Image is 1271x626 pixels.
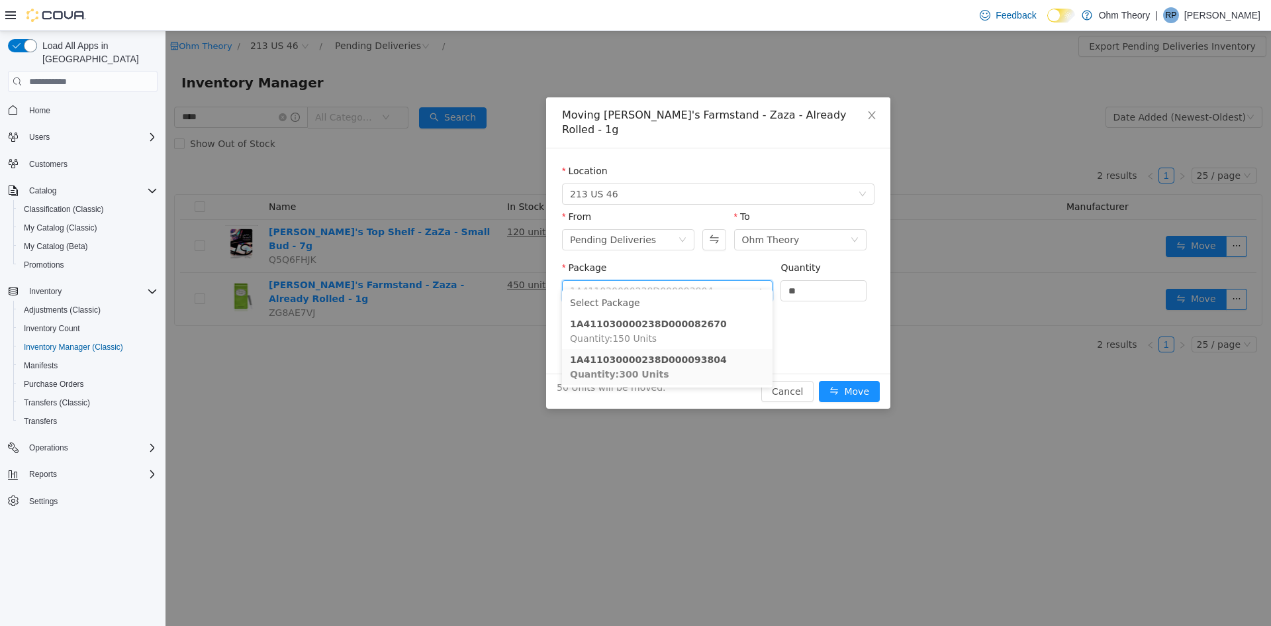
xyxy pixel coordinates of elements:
button: My Catalog (Classic) [13,219,163,237]
span: Adjustments (Classic) [19,302,158,318]
span: My Catalog (Classic) [24,223,97,233]
span: Quantity : 300 Units [404,338,503,348]
button: Inventory [24,284,67,299]
li: Select Package [397,261,607,282]
div: Romeo Patel [1163,7,1179,23]
button: Catalog [24,183,62,199]
button: Reports [24,466,62,482]
nav: Complex example [8,95,158,545]
button: Customers [3,154,163,174]
button: Home [3,100,163,119]
span: Load All Apps in [GEOGRAPHIC_DATA] [37,39,158,66]
p: [PERSON_NAME] [1184,7,1260,23]
span: Manifests [19,358,158,374]
button: My Catalog (Beta) [13,237,163,256]
a: Customers [24,156,73,172]
img: Cova [26,9,86,22]
button: Settings [3,492,163,511]
span: Inventory [24,284,158,299]
span: Users [24,129,158,145]
a: Transfers [19,413,62,429]
span: RP [1166,7,1177,23]
span: Operations [24,440,158,456]
label: From [397,180,426,191]
a: Transfers (Classic) [19,395,95,411]
button: Manifests [13,356,163,375]
span: Catalog [29,185,56,196]
button: Close [688,66,725,103]
span: Classification (Classic) [24,204,104,215]
a: My Catalog (Classic) [19,220,103,236]
button: Catalog [3,182,163,200]
a: Inventory Count [19,321,85,337]
span: Transfers [19,413,158,429]
span: Customers [24,156,158,172]
a: Home [24,103,56,119]
span: Settings [24,493,158,509]
span: Transfers [24,416,57,427]
button: Users [3,128,163,146]
i: icon: down [591,256,599,265]
span: Operations [29,443,68,453]
a: Inventory Manager (Classic) [19,339,128,355]
li: 1A411030000238D000082670 [397,282,607,318]
span: Users [29,132,50,142]
button: Inventory Manager (Classic) [13,338,163,356]
span: Feedback [996,9,1036,22]
span: Settings [29,496,58,507]
span: Inventory Count [19,321,158,337]
span: Reports [29,469,57,480]
button: Swap [537,198,560,219]
a: Settings [24,494,63,509]
button: icon: swapMove [653,350,714,371]
i: icon: down [513,205,521,214]
li: 1A411030000238D000093804 [397,318,607,354]
button: Transfers [13,412,163,431]
span: 50 Units will be moved. [391,350,500,364]
button: Operations [24,440,73,456]
span: Manifests [24,360,58,371]
span: My Catalog (Beta) [19,238,158,254]
span: Home [29,105,50,116]
button: Cancel [596,350,648,371]
button: Adjustments (Classic) [13,301,163,319]
button: Users [24,129,55,145]
label: Location [397,134,442,145]
button: Reports [3,465,163,484]
input: Dark Mode [1047,9,1075,23]
span: Purchase Orders [24,379,84,390]
button: Promotions [13,256,163,274]
a: Adjustments (Classic) [19,302,106,318]
strong: 1A411030000238D000093804 [404,323,561,334]
a: Classification (Classic) [19,201,109,217]
span: Reports [24,466,158,482]
div: Pending Deliveries [404,199,491,219]
button: Transfers (Classic) [13,393,163,412]
a: Purchase Orders [19,376,89,392]
span: My Catalog (Beta) [24,241,88,252]
span: 213 US 46 [404,153,453,173]
p: Ohm Theory [1099,7,1151,23]
span: Purchase Orders [19,376,158,392]
span: Classification (Classic) [19,201,158,217]
button: Operations [3,439,163,457]
span: Home [24,101,158,118]
span: Adjustments (Classic) [24,305,101,315]
div: Moving [PERSON_NAME]'s Farmstand - Zaza - Already Rolled - 1g [397,77,709,106]
input: Quantity [616,250,700,270]
a: My Catalog (Beta) [19,238,93,254]
button: Inventory [3,282,163,301]
a: Manifests [19,358,63,374]
span: Promotions [19,257,158,273]
strong: 1A411030000238D000082670 [404,287,561,298]
a: Promotions [19,257,70,273]
i: icon: close [701,79,712,89]
p: | [1155,7,1158,23]
label: Quantity [615,231,655,242]
span: Inventory Manager (Classic) [19,339,158,355]
input: Package [404,251,590,271]
span: Catalog [24,183,158,199]
label: To [569,180,585,191]
i: icon: down [685,205,693,214]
